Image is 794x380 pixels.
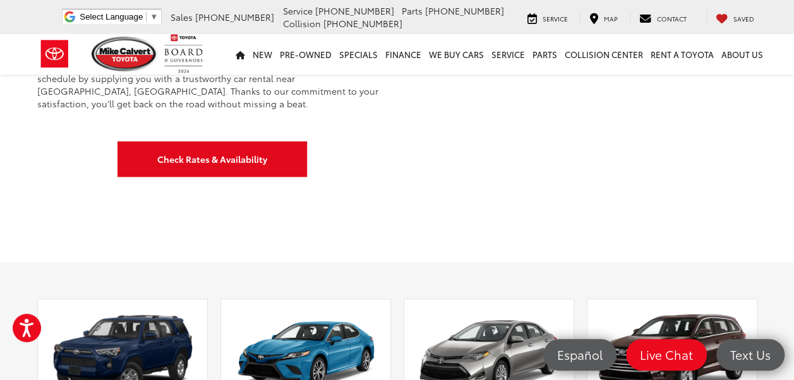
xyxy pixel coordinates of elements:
[543,339,617,371] a: Español
[171,11,193,23] span: Sales
[634,347,699,362] span: Live Chat
[92,37,159,71] img: Mike Calvert Toyota
[626,339,707,371] a: Live Chat
[561,34,647,74] a: Collision Center
[604,14,618,23] span: Map
[518,11,577,24] a: Service
[382,34,425,74] a: Finance
[718,34,767,74] a: About Us
[335,34,382,74] a: Specials
[37,21,388,110] p: Think about it: what would you do without your car? How would you get to work, pick your kids up ...
[716,339,785,371] a: Text Us
[488,34,529,74] a: Service
[425,4,504,17] span: [PHONE_NUMBER]
[276,34,335,74] a: Pre-Owned
[249,34,276,74] a: New
[706,11,764,24] a: My Saved Vehicles
[551,347,609,362] span: Español
[647,34,718,74] a: Rent a Toyota
[733,14,754,23] span: Saved
[425,34,488,74] a: WE BUY CARS
[80,12,158,21] a: Select Language​
[724,347,777,362] span: Text Us
[283,4,313,17] span: Service
[657,14,687,23] span: Contact
[80,12,143,21] span: Select Language
[150,12,158,21] span: ▼
[402,4,423,17] span: Parts
[580,11,627,24] a: Map
[283,17,321,30] span: Collision
[117,141,307,177] a: Check Rates & Availability
[529,34,561,74] a: Parts
[146,12,147,21] span: ​
[232,34,249,74] a: Home
[323,17,402,30] span: [PHONE_NUMBER]
[630,11,696,24] a: Contact
[195,11,274,23] span: [PHONE_NUMBER]
[315,4,394,17] span: [PHONE_NUMBER]
[31,33,78,74] img: Toyota
[543,14,568,23] span: Service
